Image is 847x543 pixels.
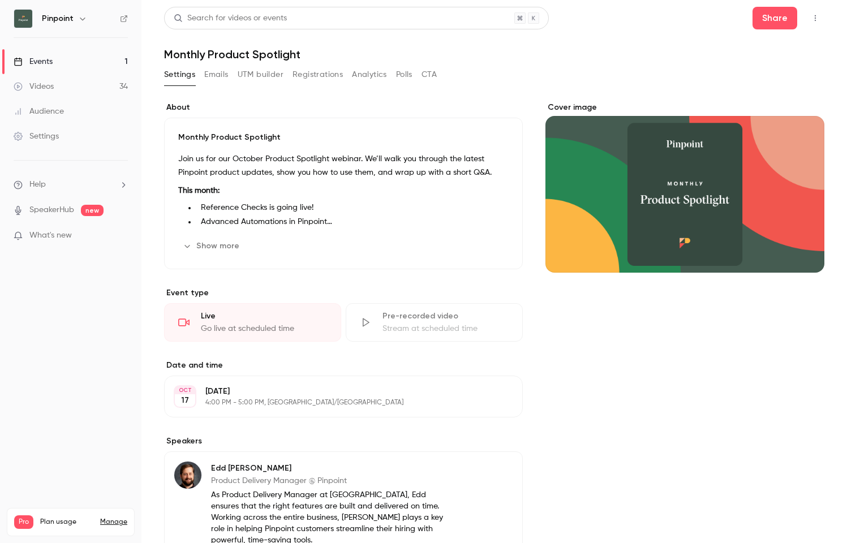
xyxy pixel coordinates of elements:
[14,179,128,191] li: help-dropdown-opener
[164,436,523,447] label: Speakers
[178,187,220,195] strong: This month:
[164,360,523,371] label: Date and time
[164,287,523,299] p: Event type
[178,132,509,143] p: Monthly Product Spotlight
[14,10,32,28] img: Pinpoint
[422,66,437,84] button: CTA
[205,386,463,397] p: [DATE]
[14,106,64,117] div: Audience
[205,398,463,407] p: 4:00 PM - 5:00 PM, [GEOGRAPHIC_DATA]/[GEOGRAPHIC_DATA]
[40,518,93,527] span: Plan usage
[164,48,824,61] h1: Monthly Product Spotlight
[178,237,246,255] button: Show more
[164,66,195,84] button: Settings
[81,205,104,216] span: new
[204,66,228,84] button: Emails
[14,131,59,142] div: Settings
[211,475,449,486] p: Product Delivery Manager @ Pinpoint
[42,13,74,24] h6: Pinpoint
[174,12,287,24] div: Search for videos or events
[29,179,46,191] span: Help
[174,462,201,489] img: Edd Slaney
[196,216,509,228] li: Advanced Automations in Pinpoint
[175,386,195,394] div: OCT
[14,81,54,92] div: Videos
[29,230,72,242] span: What's new
[29,204,74,216] a: SpeakerHub
[396,66,412,84] button: Polls
[196,202,509,214] li: Reference Checks is going live!
[238,66,283,84] button: UTM builder
[211,463,449,474] p: Edd [PERSON_NAME]
[100,518,127,527] a: Manage
[164,102,523,113] label: About
[114,231,128,241] iframe: Noticeable Trigger
[346,303,523,342] div: Pre-recorded videoStream at scheduled time
[382,323,509,334] div: Stream at scheduled time
[201,323,327,334] div: Go live at scheduled time
[753,7,797,29] button: Share
[181,395,189,406] p: 17
[545,102,824,113] label: Cover image
[293,66,343,84] button: Registrations
[164,303,341,342] div: LiveGo live at scheduled time
[352,66,387,84] button: Analytics
[14,515,33,529] span: Pro
[14,56,53,67] div: Events
[382,311,509,322] div: Pre-recorded video
[201,311,327,322] div: Live
[545,102,824,273] section: Cover image
[178,152,509,179] p: Join us for our October Product Spotlight webinar. We’ll walk you through the latest Pinpoint pro...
